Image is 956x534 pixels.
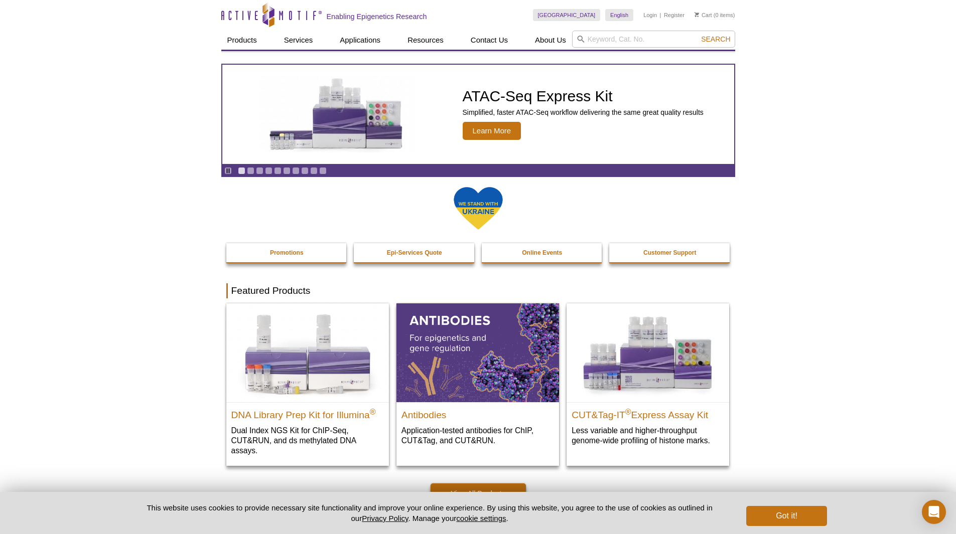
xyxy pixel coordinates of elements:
input: Keyword, Cat. No. [572,31,735,48]
button: Search [698,35,733,44]
p: Less variable and higher-throughput genome-wide profiling of histone marks​. [572,425,724,446]
a: Services [278,31,319,50]
a: Online Events [482,243,603,262]
a: Login [643,12,657,19]
h2: Featured Products [226,283,730,298]
a: Applications [334,31,386,50]
button: cookie settings [456,514,506,522]
strong: Online Events [522,249,562,256]
img: We Stand With Ukraine [453,186,503,231]
p: This website uses cookies to provide necessary site functionality and improve your online experie... [129,502,730,523]
a: Go to slide 1 [238,167,245,174]
sup: ® [625,407,631,416]
button: Got it! [746,506,827,526]
p: Simplified, faster ATAC-Seq workflow delivering the same great quality results [463,108,704,117]
img: ATAC-Seq Express Kit [254,76,420,152]
a: All Antibodies Antibodies Application-tested antibodies for ChIP, CUT&Tag, and CUT&RUN. [396,303,559,455]
h2: ATAC-Seq Express Kit [463,89,704,104]
a: ATAC-Seq Express Kit ATAC-Seq Express Kit Simplified, faster ATAC-Seq workflow delivering the sam... [222,65,734,164]
span: Search [701,35,730,43]
span: Learn More [463,122,521,140]
a: Go to slide 2 [247,167,254,174]
li: (0 items) [695,9,735,21]
h2: Enabling Epigenetics Research [327,12,427,21]
img: CUT&Tag-IT® Express Assay Kit [567,303,729,402]
a: Customer Support [609,243,731,262]
strong: Promotions [270,249,304,256]
a: Go to slide 8 [301,167,309,174]
div: Open Intercom Messenger [922,500,946,524]
a: Go to slide 5 [274,167,282,174]
a: Privacy Policy [362,514,408,522]
a: Toggle autoplay [224,167,232,174]
article: ATAC-Seq Express Kit [222,65,734,164]
a: Go to slide 6 [283,167,291,174]
a: Cart [695,12,712,19]
h2: Antibodies [401,405,554,420]
a: View All Products [431,483,526,503]
a: Contact Us [465,31,514,50]
li: | [660,9,661,21]
a: English [605,9,633,21]
h2: CUT&Tag-IT Express Assay Kit [572,405,724,420]
img: All Antibodies [396,303,559,402]
a: Epi-Services Quote [354,243,475,262]
a: CUT&Tag-IT® Express Assay Kit CUT&Tag-IT®Express Assay Kit Less variable and higher-throughput ge... [567,303,729,455]
a: Go to slide 3 [256,167,263,174]
h2: DNA Library Prep Kit for Illumina [231,405,384,420]
a: DNA Library Prep Kit for Illumina DNA Library Prep Kit for Illumina® Dual Index NGS Kit for ChIP-... [226,303,389,465]
sup: ® [370,407,376,416]
strong: Epi-Services Quote [387,249,442,256]
p: Dual Index NGS Kit for ChIP-Seq, CUT&RUN, and ds methylated DNA assays. [231,425,384,456]
strong: Customer Support [643,249,696,256]
a: Resources [401,31,450,50]
p: Application-tested antibodies for ChIP, CUT&Tag, and CUT&RUN. [401,425,554,446]
a: Register [664,12,685,19]
img: Your Cart [695,12,699,17]
a: Go to slide 10 [319,167,327,174]
a: About Us [529,31,572,50]
a: Promotions [226,243,348,262]
a: Go to slide 4 [265,167,272,174]
a: [GEOGRAPHIC_DATA] [533,9,601,21]
img: DNA Library Prep Kit for Illumina [226,303,389,402]
a: Products [221,31,263,50]
a: Go to slide 7 [292,167,300,174]
a: Go to slide 9 [310,167,318,174]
